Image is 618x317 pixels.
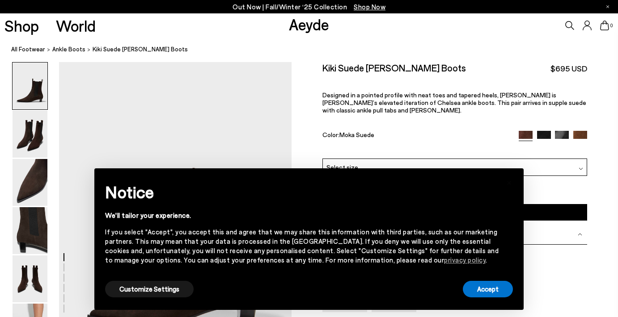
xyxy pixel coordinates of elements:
span: Moka Suede [339,131,374,138]
span: 0 [609,23,614,28]
button: Accept [463,281,513,297]
a: privacy policy [444,256,486,264]
nav: breadcrumb [11,38,618,62]
a: All Footwear [11,45,45,54]
p: Designed in a pointed profile with neat toes and tapered heels, [PERSON_NAME] is [PERSON_NAME]’s ... [322,91,587,114]
button: Close this notice [499,171,520,192]
span: ankle boots [52,46,85,53]
span: Kiki Suede [PERSON_NAME] Boots [93,45,188,54]
img: Kiki Suede Chelsea Boots - Image 5 [13,255,47,302]
button: Customize Settings [105,281,194,297]
img: svg%3E [578,232,582,237]
a: ankle boots [52,45,85,54]
div: We'll tailor your experience. [105,211,499,220]
h2: Kiki Suede [PERSON_NAME] Boots [322,62,466,73]
p: Out Now | Fall/Winter ‘25 Collection [233,1,385,13]
div: Color: [322,131,510,141]
img: Kiki Suede Chelsea Boots - Image 4 [13,207,47,254]
a: Aeyde [289,15,329,33]
a: Shop [4,18,39,33]
h2: Notice [105,180,499,204]
span: $695 USD [550,63,587,74]
span: Navigate to /collections/new-in [354,3,385,11]
a: World [56,18,96,33]
a: 0 [600,21,609,30]
span: × [506,175,512,188]
img: svg%3E [579,167,583,171]
img: Kiki Suede Chelsea Boots - Image 1 [13,63,47,109]
img: Kiki Suede Chelsea Boots - Image 2 [13,111,47,158]
div: If you select "Accept", you accept this and agree that we may share this information with third p... [105,227,499,265]
img: Kiki Suede Chelsea Boots - Image 3 [13,159,47,206]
